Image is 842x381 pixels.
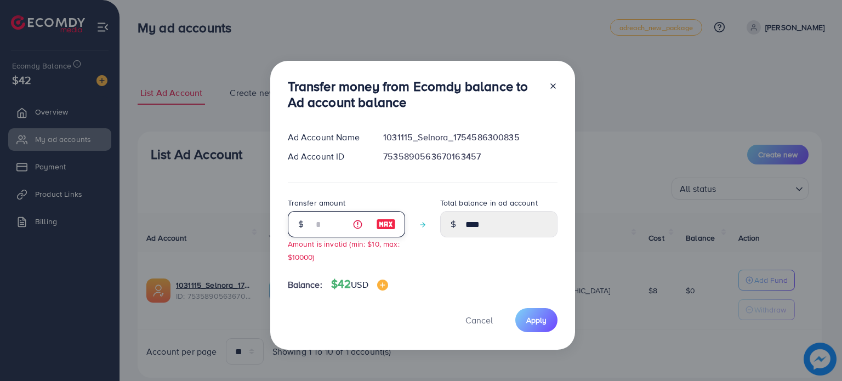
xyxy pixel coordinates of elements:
[279,131,375,144] div: Ad Account Name
[288,278,322,291] span: Balance:
[526,315,547,326] span: Apply
[452,308,507,332] button: Cancel
[465,314,493,326] span: Cancel
[288,238,400,261] small: Amount is invalid (min: $10, max: $10000)
[440,197,538,208] label: Total balance in ad account
[331,277,388,291] h4: $42
[377,280,388,291] img: image
[288,197,345,208] label: Transfer amount
[376,218,396,231] img: image
[515,308,557,332] button: Apply
[374,131,566,144] div: 1031115_Selnora_1754586300835
[288,78,540,110] h3: Transfer money from Ecomdy balance to Ad account balance
[351,278,368,291] span: USD
[374,150,566,163] div: 7535890563670163457
[279,150,375,163] div: Ad Account ID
